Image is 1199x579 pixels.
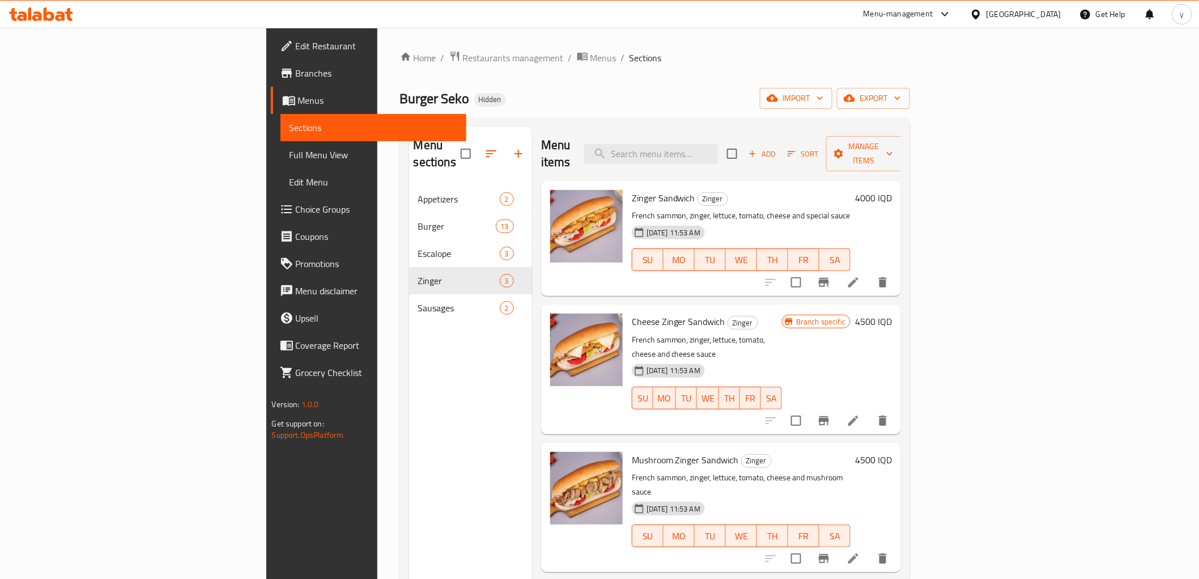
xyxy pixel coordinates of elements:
[695,525,726,547] button: TU
[296,257,457,271] span: Promotions
[463,51,564,65] span: Restaurants management
[741,454,772,468] div: Zinger
[855,314,892,329] h6: 4500 IQD
[642,365,705,376] span: [DATE] 11:53 AM
[632,209,851,223] p: French sammon, zinger, lettuce, tomato, cheese and special sauce
[271,196,466,223] a: Choice Groups
[987,8,1061,20] div: [GEOGRAPHIC_DATA]
[418,219,496,233] span: Burger
[793,252,815,268] span: FR
[698,192,728,205] span: Zinger
[271,250,466,277] a: Promotions
[272,397,300,412] span: Version:
[500,248,513,259] span: 3
[632,387,653,409] button: SU
[630,51,662,65] span: Sections
[496,219,514,233] div: items
[280,141,466,168] a: Full Menu View
[668,252,690,268] span: MO
[296,366,457,379] span: Grocery Checklist
[409,213,532,240] div: Burger13
[632,333,782,361] p: French sammon, zinger, lettuce, tomato, cheese and cheese sauce
[780,145,826,163] span: Sort items
[846,91,901,105] span: export
[701,390,715,407] span: WE
[637,252,659,268] span: SU
[577,50,616,65] a: Menus
[664,525,695,547] button: MO
[418,247,500,260] span: Escalope
[698,192,728,206] div: Zinger
[500,301,514,315] div: items
[568,51,572,65] li: /
[793,528,815,544] span: FR
[550,314,623,386] img: Cheese Zinger Sandwich
[400,50,911,65] nav: breadcrumb
[730,528,752,544] span: WE
[762,252,784,268] span: TH
[676,387,697,409] button: TU
[296,230,457,243] span: Coupons
[697,387,719,409] button: WE
[296,202,457,216] span: Choice Groups
[760,88,832,109] button: import
[653,387,676,409] button: MO
[742,454,771,467] span: Zinger
[824,528,846,544] span: SA
[1180,8,1184,20] span: y
[474,93,506,107] div: Hidden
[826,136,902,171] button: Manage items
[788,147,819,160] span: Sort
[272,416,324,431] span: Get support on:
[409,267,532,294] div: Zinger3
[584,144,718,164] input: search
[550,190,623,263] img: Zinger Sandwich
[757,248,788,271] button: TH
[642,227,705,238] span: [DATE] 11:53 AM
[762,528,784,544] span: TH
[280,168,466,196] a: Edit Menu
[728,316,758,329] div: Zinger
[418,274,500,288] span: Zinger
[632,313,725,330] span: Cheese Zinger Sandwich
[744,145,780,163] span: Add item
[632,189,695,206] span: Zinger Sandwich
[784,409,808,433] span: Select to update
[784,271,808,294] span: Select to update
[724,390,735,407] span: TH
[788,248,819,271] button: FR
[792,316,850,327] span: Branch specific
[761,387,782,409] button: SA
[726,525,757,547] button: WE
[271,60,466,87] a: Branches
[855,190,892,206] h6: 4000 IQD
[632,471,851,499] p: French sammon, zinger, lettuce, tomato, cheese and mushroom sauce
[824,252,846,268] span: SA
[409,294,532,322] div: Sausages2
[296,284,457,298] span: Menu disclaimer
[837,88,910,109] button: export
[500,192,514,206] div: items
[271,359,466,386] a: Grocery Checklist
[744,145,780,163] button: Add
[271,87,466,114] a: Menus
[409,240,532,267] div: Escalope3
[474,95,506,104] span: Hidden
[810,407,837,434] button: Branch-specific-item
[681,390,692,407] span: TU
[819,525,851,547] button: SA
[766,390,777,407] span: SA
[784,547,808,570] span: Select to update
[788,525,819,547] button: FR
[418,301,500,315] span: Sausages
[740,387,761,409] button: FR
[720,142,744,166] span: Select section
[847,276,860,289] a: Edit menu item
[496,221,513,232] span: 13
[668,528,690,544] span: MO
[298,94,457,107] span: Menus
[835,140,893,168] span: Manage items
[301,397,319,412] span: 1.0.0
